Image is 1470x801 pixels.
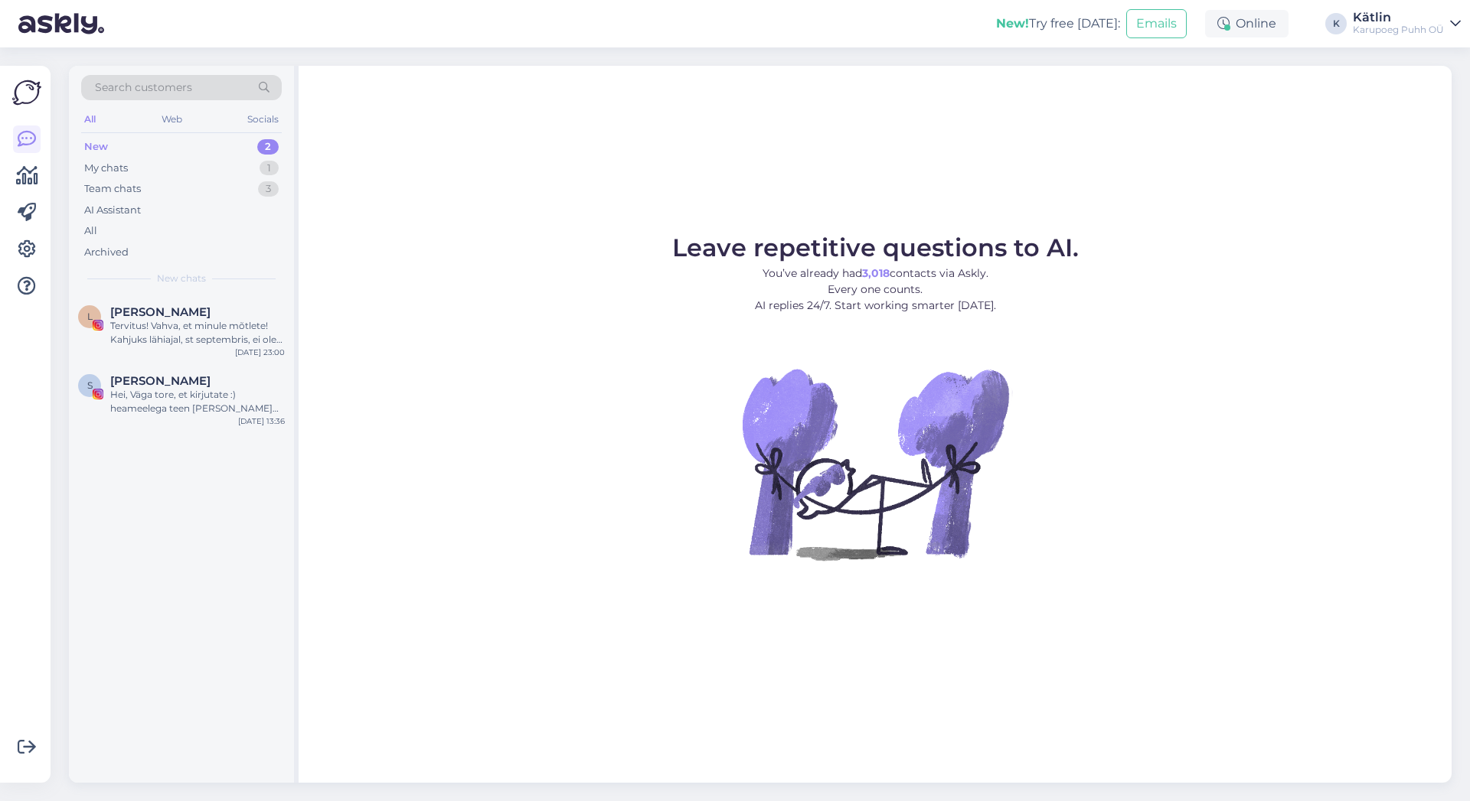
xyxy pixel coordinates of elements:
[81,109,99,129] div: All
[1126,9,1187,38] button: Emails
[84,181,141,197] div: Team chats
[157,272,206,285] span: New chats
[110,374,211,388] span: Sigrid
[84,223,97,239] div: All
[95,80,192,96] span: Search customers
[110,319,285,347] div: Tervitus! Vahva, et minule mõtlete! Kahjuks lähiajal, st septembris, ei ole koostööks aega pakkud...
[1353,11,1444,24] div: Kätlin
[257,139,279,155] div: 2
[258,181,279,197] div: 3
[110,305,211,319] span: Liisu Miller
[84,161,128,176] div: My chats
[996,16,1029,31] b: New!
[260,161,279,176] div: 1
[1325,13,1347,34] div: K
[244,109,282,129] div: Socials
[1205,10,1289,37] div: Online
[110,388,285,415] div: Hei, Väga tore, et kirjutate :) heameelega teen [PERSON_NAME] koostööd. Hetkel [PERSON_NAME] plaa...
[996,15,1120,33] div: Try free [DATE]:
[87,379,93,391] span: S
[737,326,1013,601] img: No Chat active
[84,139,108,155] div: New
[12,78,41,107] img: Askly Logo
[1353,24,1444,36] div: Karupoeg Puhh OÜ
[158,109,185,129] div: Web
[238,415,285,427] div: [DATE] 13:36
[235,347,285,358] div: [DATE] 23:00
[87,311,93,322] span: L
[1353,11,1461,36] a: KätlinKarupoeg Puhh OÜ
[84,245,129,260] div: Archived
[862,266,890,280] b: 3,018
[84,203,141,218] div: AI Assistant
[672,233,1079,262] span: Leave repetitive questions to AI.
[672,265,1079,314] p: You’ve already had contacts via Askly. Every one counts. AI replies 24/7. Start working smarter [...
